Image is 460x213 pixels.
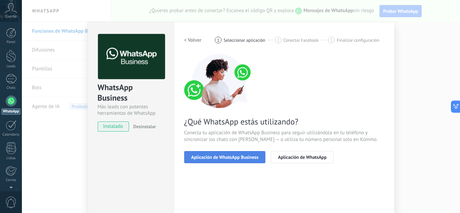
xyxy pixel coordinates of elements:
h2: < Volver [184,37,202,43]
button: Desinstalar [131,121,156,132]
div: WhatsApp [1,108,21,115]
span: 1 [217,37,220,43]
span: Aplicación de WhatsApp Business [191,155,259,159]
span: Cuenta [5,14,17,19]
div: Correo [1,178,21,182]
span: Aplicación de WhatsApp [278,155,326,159]
button: Aplicación de WhatsApp Business [184,151,266,163]
span: Conectar Facebook [284,38,319,43]
span: 2 [277,37,279,43]
div: Listas [1,156,21,161]
div: Más leads con potentes herramientas de WhatsApp [98,104,164,116]
div: Leads [1,64,21,69]
span: Conecta tu aplicación de WhatsApp Business para seguir utilizándola en tu teléfono y sincronizar ... [184,130,384,143]
img: connect number [184,54,255,108]
span: 3 [330,37,333,43]
span: Seleccionar aplicación [224,38,265,43]
div: Calendario [1,133,21,137]
div: Chats [1,86,21,90]
img: logo_main.png [98,34,165,79]
span: ¿Qué WhatsApp estás utilizando? [184,116,384,127]
button: Aplicación de WhatsApp [271,151,333,163]
button: < Volver [184,34,202,46]
div: Panel [1,40,21,44]
span: Finalizar configuración [337,38,379,43]
span: Desinstalar [133,123,156,130]
span: instalado [98,121,129,132]
div: WhatsApp Business [98,82,164,104]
